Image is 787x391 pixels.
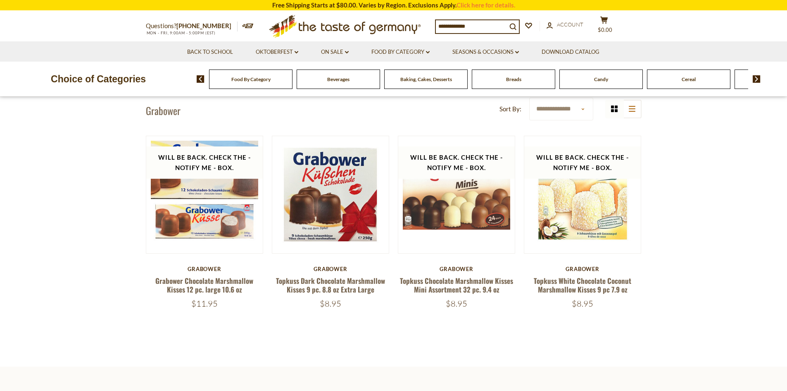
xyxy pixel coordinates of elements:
[400,76,452,82] a: Baking, Cakes, Desserts
[598,26,612,33] span: $0.00
[592,16,617,37] button: $0.00
[452,48,519,57] a: Seasons & Occasions
[524,136,641,253] img: Topkuss White Chocolate Coconut Marshmallow Kisses 9 pc 7.9 oz
[321,48,349,57] a: On Sale
[146,104,181,117] h1: Grabower
[534,276,631,295] a: Topkuss White Chocolate Coconut Marshmallow Kisses 9 pc 7.9 oz
[146,136,263,253] img: Grabower Chocolate Marshmallow Kisses 12 pc. large 10.6 oz
[176,22,231,29] a: [PHONE_NUMBER]
[187,48,233,57] a: Back to School
[276,276,385,295] a: Topkuss Dark Chocolate Marshmallow Kisses 9 pc. 8.8 oz Extra Large
[256,48,298,57] a: Oktoberfest
[457,1,515,9] a: Click here for details.
[371,48,430,57] a: Food By Category
[398,266,516,272] div: Grabower
[557,21,583,28] span: Account
[327,76,350,82] a: Beverages
[197,75,204,83] img: previous arrow
[499,104,521,114] label: Sort By:
[594,76,608,82] a: Candy
[191,298,218,309] span: $11.95
[272,136,389,253] img: Topkuss Dark Chocolate Marshmallow Kisses 9 pc. 8.8 oz Extra Large
[398,155,515,235] img: Topkuss Minis Chocolate Kisses in three varieties
[231,76,271,82] a: Food By Category
[547,20,583,29] a: Account
[506,76,521,82] a: Breads
[400,276,513,295] a: Topkuss Chocolate Marshmallow Kisses Mini Assortment 32 pc. 9.4 oz
[446,298,467,309] span: $8.95
[155,276,253,295] a: Grabower Chocolate Marshmallow Kisses 12 pc. large 10.6 oz
[572,298,593,309] span: $8.95
[524,266,642,272] div: Grabower
[146,21,238,31] p: Questions?
[320,298,341,309] span: $8.95
[682,76,696,82] a: Cereal
[146,266,264,272] div: Grabower
[542,48,599,57] a: Download Catalog
[272,266,390,272] div: Grabower
[753,75,761,83] img: next arrow
[146,31,216,35] span: MON - FRI, 9:00AM - 5:00PM (EST)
